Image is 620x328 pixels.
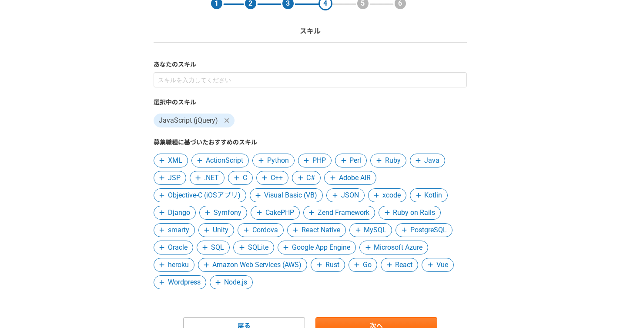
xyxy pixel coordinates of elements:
span: XML [168,155,182,166]
span: Wordpress [168,277,201,288]
span: CakePHP [265,208,294,218]
span: Cordova [252,225,278,235]
span: Zend Framework [318,208,369,218]
span: JSP [168,173,181,183]
span: Go [363,260,372,270]
span: SQL [211,242,224,253]
span: PostgreSQL [410,225,447,235]
span: PHP [312,155,326,166]
input: スキルを入力してください [154,72,467,87]
p: スキル [300,26,321,37]
span: Java [424,155,439,166]
span: React [395,260,412,270]
label: 選択中のスキル [154,98,467,107]
span: Microsoft Azure [374,242,422,253]
span: Rust [325,260,339,270]
span: Vue [436,260,448,270]
span: Symfony [214,208,241,218]
span: Django [168,208,190,218]
span: Kotlin [424,190,442,201]
span: Amazon Web Services (AWS) [212,260,302,270]
span: heroku [168,260,189,270]
span: ActionScript [206,155,243,166]
span: Python [267,155,289,166]
span: SQLite [248,242,268,253]
span: C [243,173,247,183]
span: Objective-C (iOSアプリ) [168,190,241,201]
span: Oracle [168,242,188,253]
span: Unity [213,225,228,235]
span: Visual Basic (VB) [264,190,317,201]
span: JavaScript (jQuery) [154,114,235,127]
span: React Native [302,225,340,235]
span: .NET [204,173,219,183]
span: Ruby on Rails [393,208,435,218]
span: MySQL [364,225,386,235]
span: C++ [271,173,283,183]
span: Google App Engine [292,242,350,253]
span: C# [306,173,315,183]
span: JSON [341,190,359,201]
span: xcode [382,190,401,201]
span: Perl [349,155,361,166]
span: Node.js [224,277,247,288]
span: Adobe AIR [339,173,371,183]
label: あなたのスキル [154,60,467,69]
span: smarty [168,225,189,235]
span: Ruby [385,155,401,166]
label: 募集職種に基づいたおすすめのスキル [154,138,467,147]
